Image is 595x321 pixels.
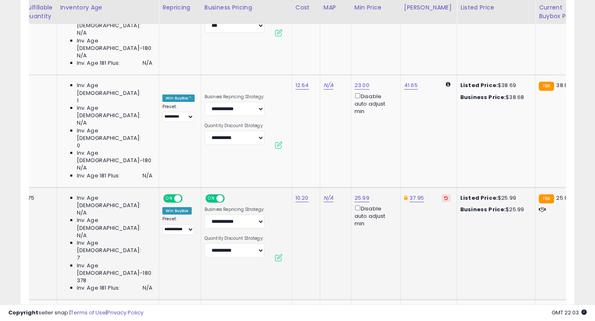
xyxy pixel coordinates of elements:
label: Quantity Discount Strategy: [205,236,264,241]
small: FBA [539,194,554,203]
div: Listed Price [460,3,532,12]
div: $38.68 [460,94,529,101]
span: N/A [77,29,87,37]
span: Inv. Age [DEMOGRAPHIC_DATA]: [77,82,152,97]
span: ON [206,195,217,202]
span: Inv. Age [DEMOGRAPHIC_DATA]-180: [77,262,152,277]
span: ON [164,195,174,202]
b: Listed Price: [460,81,498,89]
div: [PERSON_NAME] [404,3,453,12]
span: N/A [143,59,152,67]
span: 25.99 [556,194,571,202]
a: 41.65 [404,81,418,90]
div: $25.99 [460,206,529,213]
a: 23.00 [355,81,369,90]
span: 7 [77,254,80,262]
div: Win BuyBox [162,207,192,215]
b: Business Price: [460,93,506,101]
div: Preset: [162,216,195,235]
span: N/A [143,172,152,179]
strong: Copyright [8,309,38,316]
span: Inv. Age [DEMOGRAPHIC_DATA]: [77,127,152,142]
a: 25.99 [355,194,369,202]
div: Preset: [162,104,195,123]
div: seller snap | | [8,309,143,317]
a: 12.64 [295,81,309,90]
span: 378 [77,277,86,284]
span: N/A [77,164,87,172]
span: Inv. Age [DEMOGRAPHIC_DATA]: [77,104,152,119]
div: Cost [295,3,317,12]
span: 2025-08-14 22:03 GMT [552,309,587,316]
span: Inv. Age [DEMOGRAPHIC_DATA]: [77,217,152,231]
b: Listed Price: [460,194,498,202]
a: N/A [324,81,333,90]
span: N/A [143,284,152,292]
a: Terms of Use [71,309,106,316]
div: Inventory Age [60,3,155,12]
a: 37.95 [409,194,424,202]
span: Inv. Age [DEMOGRAPHIC_DATA]: [77,239,152,254]
div: Disable auto adjust min [355,92,394,116]
span: OFF [224,195,237,202]
span: N/A [77,52,87,59]
span: 0 [77,142,80,149]
span: 1 [77,97,79,104]
div: $38.69 [460,82,529,89]
div: $25.99 [460,194,529,202]
small: FBA [539,82,554,91]
div: Min Price [355,3,397,12]
a: Privacy Policy [107,309,143,316]
div: Win BuyBox * [162,94,195,102]
div: 375 [24,194,50,202]
span: Inv. Age 181 Plus: [77,59,120,67]
span: OFF [181,195,195,202]
span: N/A [77,232,87,239]
label: Business Repricing Strategy: [205,94,264,100]
div: Repricing [162,3,198,12]
span: Inv. Age 181 Plus: [77,284,120,292]
div: Business Pricing [205,3,288,12]
div: 0 [24,82,50,89]
label: Business Repricing Strategy: [205,207,264,212]
div: Fulfillable Quantity [24,3,53,21]
b: Business Price: [460,205,506,213]
span: Inv. Age [DEMOGRAPHIC_DATA]: [77,194,152,209]
a: N/A [324,194,333,202]
span: 38.69 [556,81,571,89]
span: Inv. Age [DEMOGRAPHIC_DATA]-180: [77,149,152,164]
a: 10.20 [295,194,309,202]
span: N/A [77,119,87,127]
span: N/A [77,209,87,217]
span: Inv. Age 181 Plus: [77,172,120,179]
div: Disable auto adjust min [355,204,394,228]
div: Current Buybox Price [539,3,581,21]
span: Inv. Age [DEMOGRAPHIC_DATA]-180: [77,37,152,52]
div: MAP [324,3,347,12]
label: Quantity Discount Strategy: [205,123,264,129]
